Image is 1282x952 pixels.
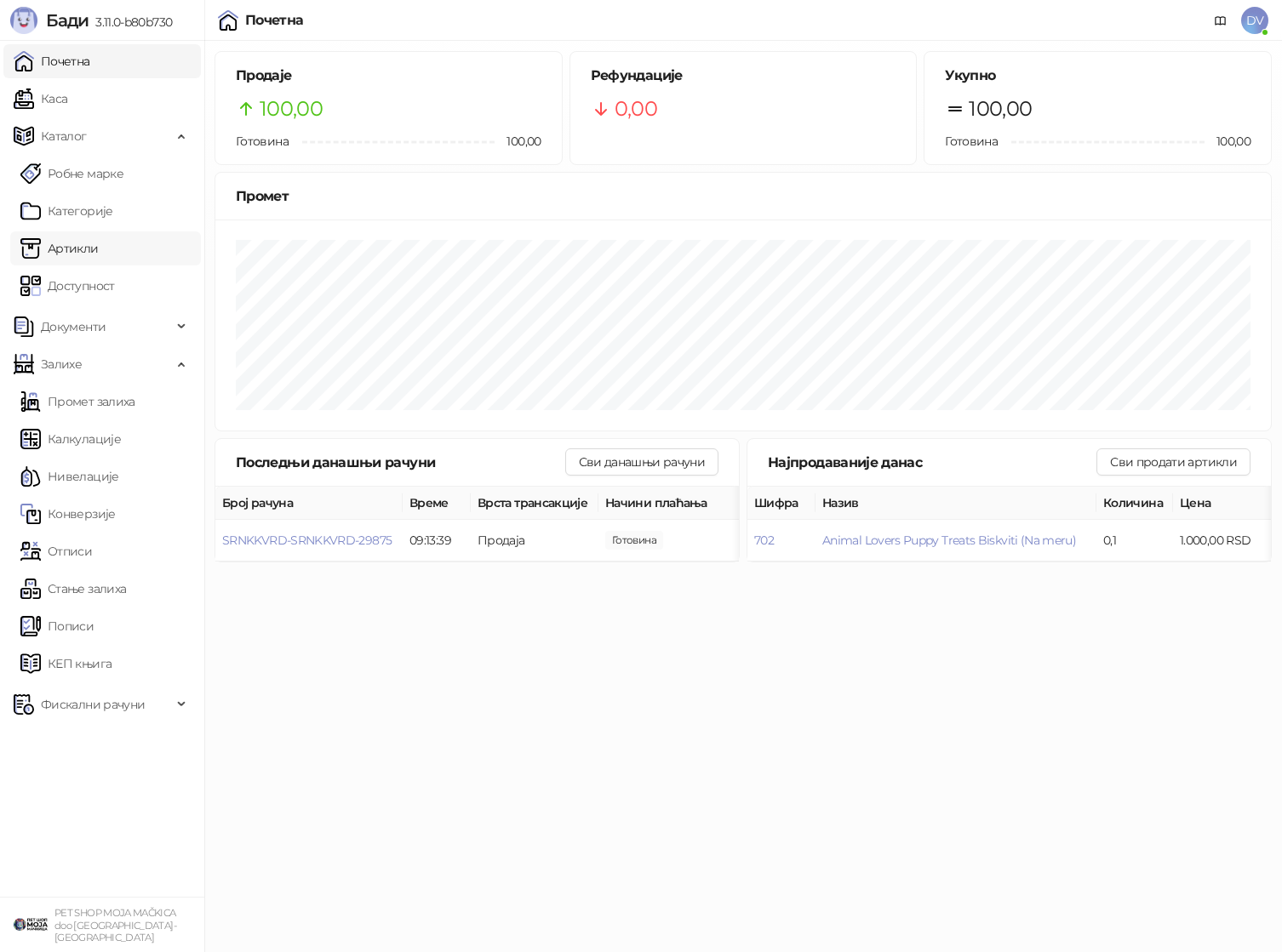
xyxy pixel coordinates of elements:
[260,93,323,125] span: 100,00
[41,119,87,153] span: Каталог
[236,452,565,473] div: Последњи данашњи рачуни
[14,44,90,78] a: Почетна
[41,687,145,721] span: Фискални рачуни
[403,520,471,562] td: 09:13:39
[1205,132,1251,151] span: 100,00
[41,347,82,381] span: Залихе
[565,448,718,476] button: Сви данашњи рачуни
[46,10,89,31] span: Бади
[1096,520,1173,562] td: 0,1
[1096,487,1173,520] th: Количина
[20,269,115,303] a: Доступност
[215,487,403,520] th: Број рачуна
[14,908,48,942] img: 64x64-companyLogo-9f44b8df-f022-41eb-b7d6-300ad218de09.png
[41,310,106,344] span: Документи
[20,647,112,681] a: КЕП књига
[495,132,541,151] span: 100,00
[20,459,119,493] a: Нивелације
[768,452,1096,473] div: Најпродаваније данас
[615,93,657,125] span: 0,00
[747,487,816,520] th: Шифра
[20,534,92,568] a: Отписи
[20,231,99,265] a: ArtikliАртикли
[20,157,123,191] a: Робне марке
[236,134,289,149] span: Готовина
[20,422,121,456] a: Калкулације
[598,487,769,520] th: Начини плаћања
[222,533,392,548] button: SRNKKVRD-SRNKKVRD-29875
[1096,448,1251,476] button: Сви продати артикли
[20,572,126,606] a: Стање залиха
[20,385,135,419] a: Промет залиха
[945,134,998,149] span: Готовина
[969,93,1032,125] span: 100,00
[89,14,172,30] span: 3.11.0-b80b730
[816,487,1096,520] th: Назив
[14,82,67,116] a: Каса
[403,487,471,520] th: Време
[54,907,176,943] small: PET SHOP MOJA MAČKICA doo [GEOGRAPHIC_DATA]-[GEOGRAPHIC_DATA]
[945,66,1251,86] h5: Укупно
[10,7,37,34] img: Logo
[1207,7,1234,34] a: Документација
[236,66,541,86] h5: Продаје
[754,533,774,548] button: 702
[236,185,1251,207] div: Промет
[605,531,663,550] span: 100,00
[822,533,1076,548] button: Animal Lovers Puppy Treats Biskviti (Na meru)
[20,497,116,531] a: Конверзије
[591,66,896,86] h5: Рефундације
[1241,7,1268,34] span: DV
[245,14,304,27] div: Почетна
[20,194,113,228] a: Категорије
[20,609,94,643] a: Пописи
[471,487,598,520] th: Врста трансакције
[471,520,598,562] td: Продаја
